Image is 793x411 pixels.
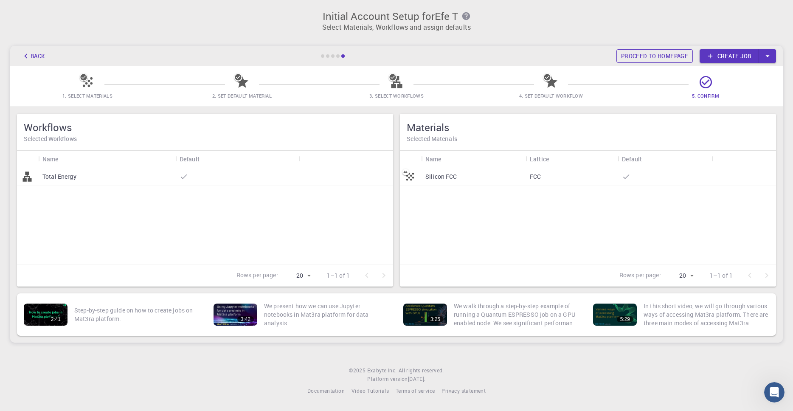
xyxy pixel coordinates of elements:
a: Video Tutorials [352,387,389,395]
p: FCC [530,172,541,181]
a: [DATE]. [408,375,426,383]
button: Sort [59,152,72,166]
span: 5. Confirm [692,93,719,99]
a: Create job [700,49,759,63]
span: Platform version [367,375,408,383]
p: 1–1 of 1 [327,271,350,280]
p: We walk through a step-by-step example of running a Quantum ESPRESSO job on a GPU enabled node. W... [454,302,579,327]
a: Exabyte Inc. [367,366,397,375]
a: Documentation [307,387,345,395]
div: Icon [17,151,38,167]
span: 4. Set Default Workflow [519,93,583,99]
span: All rights reserved. [399,366,444,375]
div: Lattice [530,151,549,167]
a: Terms of service [396,387,435,395]
p: Silicon FCC [425,172,457,181]
h6: Selected Workflows [24,134,386,144]
div: Name [38,151,175,167]
h3: Initial Account Setup for Efe T [15,10,778,22]
button: Sort [441,152,455,166]
button: Back [17,49,49,63]
h5: Workflows [24,121,386,134]
a: 3:25We walk through a step-by-step example of running a Quantum ESPRESSO job on a GPU enabled nod... [400,297,583,332]
div: 5:29 [617,316,633,322]
div: 2:41 [48,316,64,322]
span: Documentation [307,387,345,394]
p: Step-by-step guide on how to create jobs on Mat3ra platform. [74,306,200,323]
span: [DATE] . [408,375,426,382]
span: Privacy statement [441,387,486,394]
div: Name [42,151,59,167]
div: Default [622,151,642,167]
div: 20 [281,270,313,282]
a: Privacy statement [441,387,486,395]
h6: Selected Materials [407,134,769,144]
a: Proceed to homepage [616,49,693,63]
span: Video Tutorials [352,387,389,394]
span: © 2025 [349,366,367,375]
div: Default [180,151,200,167]
div: Name [421,151,526,167]
span: 3. Select Workflows [369,93,424,99]
div: 3:42 [237,316,254,322]
p: In this short video, we will go through various ways of accessing Mat3ra platform. There are thre... [644,302,769,327]
span: Support [18,6,48,14]
p: 1–1 of 1 [710,271,733,280]
span: 1. Select Materials [62,93,112,99]
button: Sort [549,152,562,166]
p: Rows per page: [619,271,661,281]
span: 2. Set Default Material [212,93,272,99]
div: Default [618,151,711,167]
div: Icon [400,151,421,167]
button: Sort [200,152,213,166]
a: 3:42We present how we can use Jupyter notebooks in Mat3ra platform for data analysis. [210,297,393,332]
p: Select Materials, Workflows and assign defaults [15,22,778,32]
p: We present how we can use Jupyter notebooks in Mat3ra platform for data analysis. [264,302,390,327]
span: Exabyte Inc. [367,367,397,374]
p: Total Energy [42,172,76,181]
span: Terms of service [396,387,435,394]
div: Lattice [526,151,618,167]
iframe: Intercom live chat [764,382,785,403]
div: 20 [664,270,696,282]
p: Rows per page: [236,271,278,281]
div: 3:25 [427,316,444,322]
h5: Materials [407,121,769,134]
button: Sort [642,152,655,166]
a: 2:41Step-by-step guide on how to create jobs on Mat3ra platform. [20,297,203,332]
a: 5:29In this short video, we will go through various ways of accessing Mat3ra platform. There are ... [590,297,773,332]
div: Default [175,151,299,167]
div: Name [425,151,441,167]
